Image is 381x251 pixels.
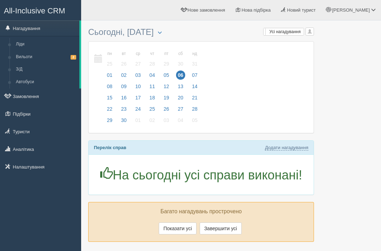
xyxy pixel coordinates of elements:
[174,71,187,82] a: 06
[119,59,128,68] span: 26
[105,82,114,91] span: 08
[131,105,145,116] a: 24
[146,116,159,128] a: 02
[176,51,185,57] small: сб
[174,94,187,105] a: 20
[162,116,171,125] span: 03
[117,116,131,128] a: 30
[159,222,196,234] button: Показати усі
[105,59,114,68] span: 25
[117,94,131,105] a: 16
[103,47,116,71] a: пн 25
[13,38,79,51] a: Ліди
[131,116,145,128] a: 01
[270,29,301,34] span: Усі нагадування
[148,51,157,57] small: чт
[133,116,143,125] span: 01
[190,82,199,91] span: 14
[146,94,159,105] a: 18
[190,51,199,57] small: нд
[131,47,145,71] a: ср 27
[103,116,116,128] a: 29
[117,105,131,116] a: 23
[176,104,185,114] span: 27
[133,82,143,91] span: 10
[162,51,171,57] small: пт
[176,82,185,91] span: 13
[174,116,187,128] a: 04
[188,82,200,94] a: 14
[105,71,114,80] span: 01
[188,47,200,71] a: нд 31
[188,116,200,128] a: 05
[13,63,79,76] a: З/Д
[119,82,128,91] span: 09
[176,71,185,80] span: 06
[133,104,143,114] span: 24
[174,105,187,116] a: 27
[160,47,173,71] a: пт 29
[287,7,316,13] span: Новий турист
[133,93,143,102] span: 17
[160,105,173,116] a: 26
[160,71,173,82] a: 05
[162,71,171,80] span: 05
[119,51,128,57] small: вт
[119,104,128,114] span: 23
[94,208,308,216] p: Багато нагадувань прострочено
[148,82,157,91] span: 11
[146,47,159,71] a: чт 28
[94,145,126,150] b: Перелік справ
[148,71,157,80] span: 04
[148,116,157,125] span: 02
[94,167,308,182] h1: На сьогодні усі справи виконані!
[148,93,157,102] span: 18
[174,47,187,71] a: сб 30
[133,51,143,57] small: ср
[188,71,200,82] a: 07
[190,59,199,68] span: 31
[162,59,171,68] span: 29
[131,71,145,82] a: 03
[200,222,242,234] button: Завершити усі
[119,93,128,102] span: 16
[117,47,131,71] a: вт 26
[103,94,116,105] a: 15
[174,82,187,94] a: 13
[146,82,159,94] a: 11
[117,82,131,94] a: 09
[105,51,114,57] small: пн
[148,104,157,114] span: 25
[146,105,159,116] a: 25
[188,7,225,13] span: Нове замовлення
[13,76,79,88] a: Автобуси
[242,7,271,13] span: Нова підбірка
[332,7,370,13] span: [PERSON_NAME]
[105,116,114,125] span: 29
[103,82,116,94] a: 08
[176,116,185,125] span: 04
[71,55,76,60] span: 2
[4,6,65,15] span: All-Inclusive CRM
[0,0,81,20] a: All-Inclusive CRM
[188,94,200,105] a: 21
[160,116,173,128] a: 03
[188,105,200,116] a: 28
[131,94,145,105] a: 17
[103,71,116,82] a: 01
[160,82,173,94] a: 12
[146,71,159,82] a: 04
[148,59,157,68] span: 28
[133,59,143,68] span: 27
[119,71,128,80] span: 02
[131,82,145,94] a: 10
[190,116,199,125] span: 05
[133,71,143,80] span: 03
[162,82,171,91] span: 12
[190,71,199,80] span: 07
[176,93,185,102] span: 20
[162,93,171,102] span: 19
[162,104,171,114] span: 26
[105,104,114,114] span: 22
[105,93,114,102] span: 15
